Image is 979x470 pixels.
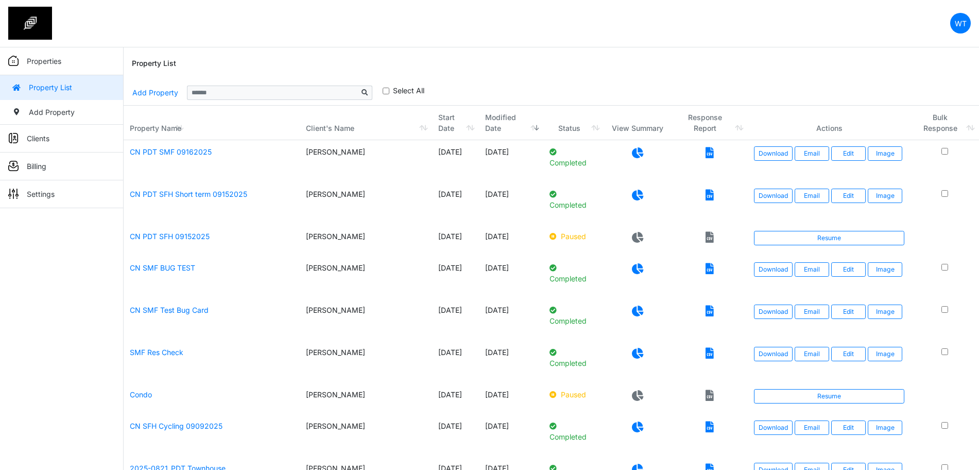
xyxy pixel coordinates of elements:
a: SMF Res Check [130,348,183,357]
td: [PERSON_NAME] [300,225,432,256]
a: CN PDT SFH Short term 09152025 [130,190,247,198]
button: Email [795,189,829,203]
img: sidemenu_settings.png [8,189,19,199]
a: Download [754,262,793,277]
button: Image [868,305,902,319]
a: CN PDT SMF 09162025 [130,147,212,156]
td: [DATE] [432,298,479,341]
a: Download [754,305,793,319]
td: [DATE] [432,256,479,298]
td: [PERSON_NAME] [300,383,432,414]
p: Completed [549,262,598,284]
img: sidemenu_billing.png [8,161,19,171]
p: Completed [549,347,598,368]
a: Download [754,347,793,361]
td: [DATE] [479,298,543,341]
th: Actions [748,106,911,140]
h6: Property List [132,59,176,68]
td: [DATE] [479,140,543,182]
p: Billing [27,161,46,172]
th: Start Date: activate to sort column ascending [432,106,479,140]
th: View Summary [604,106,672,140]
td: [PERSON_NAME] [300,298,432,341]
td: [DATE] [479,182,543,225]
td: [DATE] [432,341,479,383]
p: Properties [27,56,61,66]
a: Edit [831,305,866,319]
td: [DATE] [479,414,543,457]
button: Email [795,421,829,435]
button: Image [868,189,902,203]
td: [DATE] [479,225,543,256]
td: [PERSON_NAME] [300,140,432,182]
td: [DATE] [432,140,479,182]
td: [DATE] [432,182,479,225]
td: [DATE] [432,225,479,256]
a: Resume [754,231,904,245]
td: [PERSON_NAME] [300,256,432,298]
button: Email [795,262,829,277]
a: Download [754,146,793,161]
th: Status: activate to sort column ascending [543,106,604,140]
td: [DATE] [479,341,543,383]
a: Edit [831,262,866,277]
td: [PERSON_NAME] [300,341,432,383]
a: CN PDT SFH 09152025 [130,232,210,241]
input: Sizing example input [187,86,358,100]
a: CN SFH Cycling 09092025 [130,422,222,430]
td: [DATE] [479,256,543,298]
label: Select All [393,85,424,96]
button: Email [795,305,829,319]
a: Edit [831,347,866,361]
p: Completed [549,146,598,168]
td: [PERSON_NAME] [300,414,432,457]
a: Download [754,189,793,203]
a: Resume [754,389,904,404]
p: Completed [549,305,598,326]
th: Modified Date: activate to sort column ascending [479,106,543,140]
a: CN SMF BUG TEST [130,263,195,272]
p: Completed [549,421,598,442]
th: Bulk Response: activate to sort column ascending [911,106,979,140]
td: [DATE] [479,383,543,414]
a: Edit [831,146,866,161]
td: [DATE] [432,414,479,457]
a: WT [950,13,971,33]
p: Completed [549,189,598,210]
a: Edit [831,421,866,435]
img: sidemenu_properties.png [8,56,19,66]
a: Condo [130,390,152,399]
p: WT [955,18,967,29]
td: [PERSON_NAME] [300,182,432,225]
button: Image [868,146,902,161]
a: CN SMF Test Bug Card [130,306,209,314]
a: Download [754,421,793,435]
td: [DATE] [432,383,479,414]
th: Response Report: activate to sort column ascending [672,106,748,140]
p: Clients [27,133,49,144]
button: Email [795,146,829,161]
button: Image [868,421,902,435]
th: Property Name: activate to sort column ascending [124,106,300,140]
button: Email [795,347,829,361]
p: Settings [27,189,55,199]
p: Paused [549,231,598,242]
button: Image [868,347,902,361]
a: Add Property [132,83,179,102]
th: Client's Name: activate to sort column ascending [300,106,432,140]
img: spp logo [8,7,52,40]
a: Edit [831,189,866,203]
button: Image [868,262,902,277]
img: sidemenu_client.png [8,133,19,143]
p: Paused [549,389,598,400]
